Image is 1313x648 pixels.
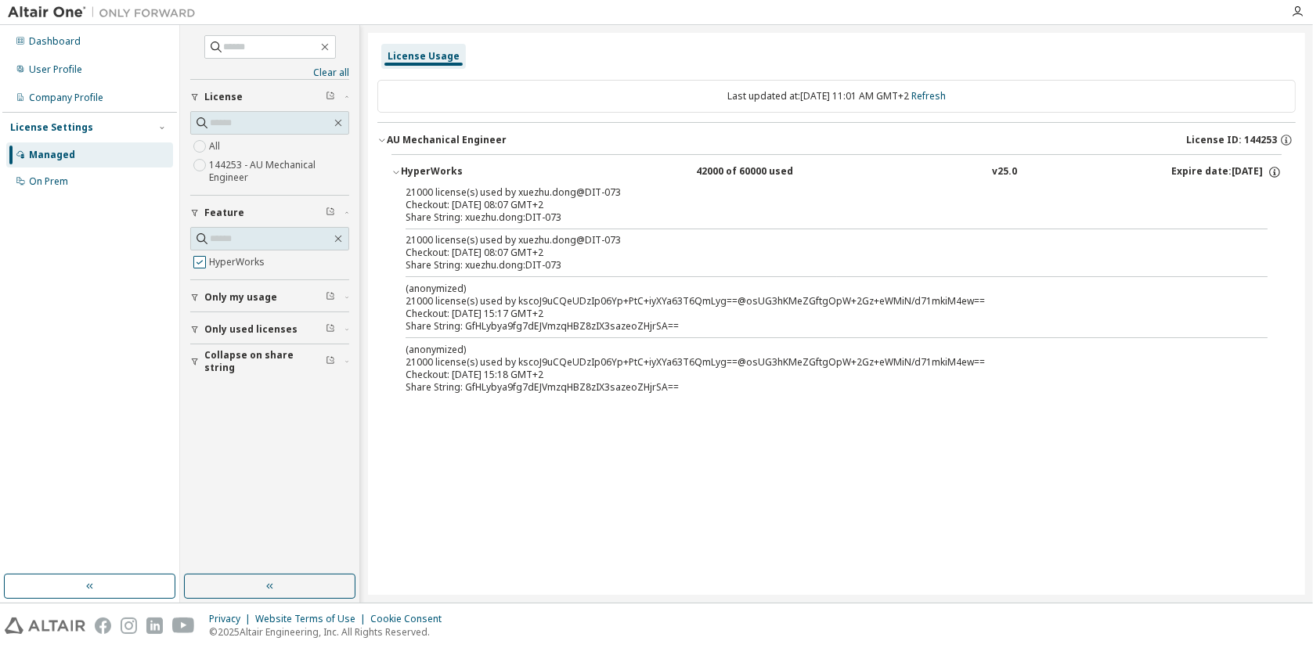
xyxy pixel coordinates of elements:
div: Expire date: [DATE] [1171,165,1282,179]
div: HyperWorks [401,165,542,179]
button: Only my usage [190,280,349,315]
span: Clear filter [326,355,335,368]
div: Checkout: [DATE] 08:07 GMT+2 [406,199,1230,211]
div: User Profile [29,63,82,76]
div: License Settings [10,121,93,134]
button: Collapse on share string [190,344,349,379]
button: AU Mechanical EngineerLicense ID: 144253 [377,123,1296,157]
div: Share String: xuezhu.dong:DIT-073 [406,259,1230,272]
a: Clear all [190,67,349,79]
label: 144253 - AU Mechanical Engineer [209,156,349,187]
div: Checkout: [DATE] 08:07 GMT+2 [406,247,1230,259]
div: 21000 license(s) used by xuezhu.dong@DIT-073 [406,234,1230,247]
div: License Usage [388,50,460,63]
div: 21000 license(s) used by kscoJ9uCQeUDzIp06Yp+PtC+iyXYa63T6QmLyg==@osUG3hKMeZGftgOpW+2Gz+eWMiN/d71... [406,282,1230,308]
span: Clear filter [326,207,335,219]
span: Clear filter [326,323,335,336]
span: Clear filter [326,291,335,304]
p: (anonymized) [406,343,1230,356]
div: 21000 license(s) used by kscoJ9uCQeUDzIp06Yp+PtC+iyXYa63T6QmLyg==@osUG3hKMeZGftgOpW+2Gz+eWMiN/d71... [406,343,1230,369]
span: Only used licenses [204,323,298,336]
div: v25.0 [992,165,1017,179]
div: Dashboard [29,35,81,48]
div: 42000 of 60000 used [696,165,837,179]
div: Cookie Consent [370,613,451,625]
div: Checkout: [DATE] 15:18 GMT+2 [406,369,1230,381]
img: linkedin.svg [146,617,163,634]
div: Company Profile [29,92,103,104]
div: Share String: xuezhu.dong:DIT-073 [406,211,1230,224]
span: License ID: 144253 [1186,134,1277,146]
span: Feature [204,207,244,219]
p: (anonymized) [406,282,1230,295]
button: License [190,80,349,114]
label: All [209,137,223,156]
img: facebook.svg [95,617,111,634]
button: HyperWorks42000 of 60000 usedv25.0Expire date:[DATE] [391,155,1282,189]
div: Share String: GfHLybya9fg7dEJVmzqHBZ8zIX3sazeoZHjrSA== [406,381,1230,394]
div: AU Mechanical Engineer [387,134,507,146]
button: Feature [190,196,349,230]
span: Clear filter [326,91,335,103]
label: HyperWorks [209,253,268,272]
div: 21000 license(s) used by xuezhu.dong@DIT-073 [406,186,1230,199]
div: Privacy [209,613,255,625]
div: Share String: GfHLybya9fg7dEJVmzqHBZ8zIX3sazeoZHjrSA== [406,320,1230,333]
span: License [204,91,243,103]
div: Website Terms of Use [255,613,370,625]
button: Only used licenses [190,312,349,347]
img: youtube.svg [172,617,195,634]
span: Only my usage [204,291,277,304]
img: instagram.svg [121,617,137,634]
span: Collapse on share string [204,349,326,374]
img: Altair One [8,5,204,20]
p: © 2025 Altair Engineering, Inc. All Rights Reserved. [209,625,451,639]
img: altair_logo.svg [5,617,85,634]
div: Last updated at: [DATE] 11:01 AM GMT+2 [377,80,1296,113]
div: Checkout: [DATE] 15:17 GMT+2 [406,308,1230,320]
a: Refresh [911,89,946,103]
div: On Prem [29,175,68,188]
div: Managed [29,149,75,161]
